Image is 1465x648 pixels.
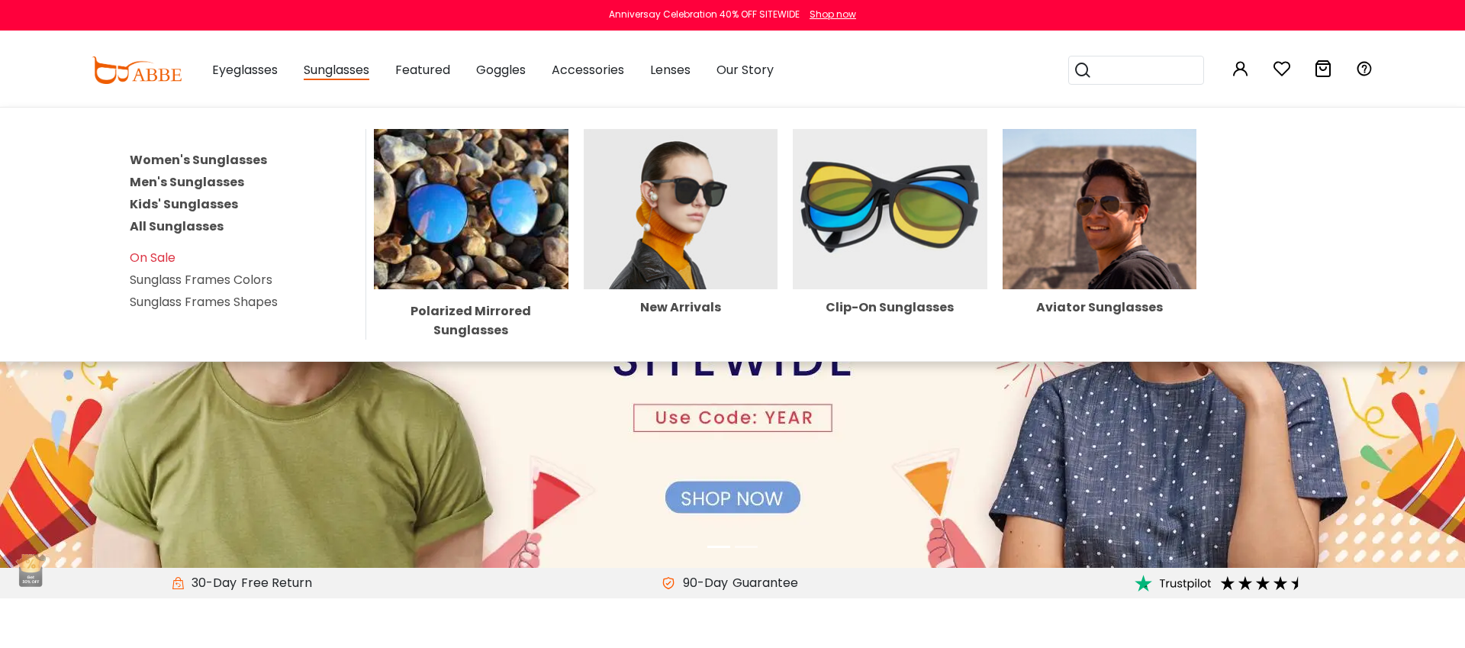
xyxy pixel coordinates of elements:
span: Our Story [716,61,774,79]
div: New Arrivals [584,301,778,314]
div: Aviator Sunglasses [1003,301,1197,314]
span: Sunglasses [304,61,369,80]
span: Eyeglasses [212,61,278,79]
a: Shop now [802,8,856,21]
img: Clip-On Sunglasses [793,129,987,289]
a: Sunglass Frames Shapes [130,293,278,311]
div: Shop now [810,8,856,21]
span: Accessories [552,61,624,79]
div: Free Return [237,574,317,592]
span: Lenses [650,61,691,79]
a: Men's Sunglasses [130,173,244,191]
a: Polarized Mirrored Sunglasses [374,200,568,340]
div: Clip-On Sunglasses [793,301,987,314]
div: Anniversay Celebration 40% OFF SITEWIDE [609,8,800,21]
span: Goggles [476,61,526,79]
img: Polarized Mirrored [374,129,568,289]
span: 90-Day [675,574,728,592]
span: Featured [395,61,450,79]
img: Aviator Sunglasses [1003,129,1197,289]
div: Guarantee [728,574,803,592]
img: mini welcome offer [15,554,46,587]
a: All Sunglasses [130,218,224,235]
a: Kids' Sunglasses [130,195,238,213]
span: 30-Day [184,574,237,592]
img: abbeglasses.com [92,56,182,84]
a: Clip-On Sunglasses [793,200,987,314]
div: Polarized Mirrored Sunglasses [374,301,568,340]
a: On Sale [130,249,175,266]
a: Sunglass Frames Colors [130,271,272,289]
a: New Arrivals [584,200,778,314]
a: Women's Sunglasses [130,151,267,169]
img: New Arrivals [584,129,778,289]
a: Aviator Sunglasses [1003,200,1197,314]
